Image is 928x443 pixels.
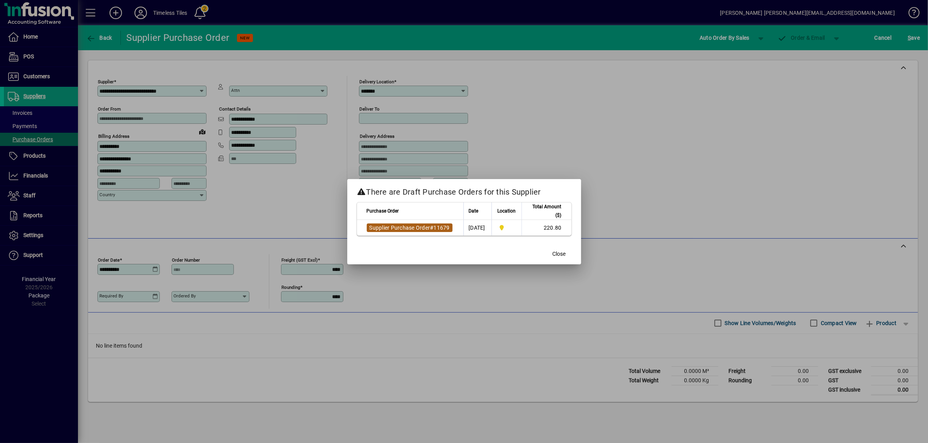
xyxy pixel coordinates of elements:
[497,207,516,215] span: Location
[369,225,430,231] span: Supplier Purchase Order
[434,225,450,231] span: 11679
[430,225,433,231] span: #
[468,207,478,215] span: Date
[463,220,491,236] td: [DATE]
[347,179,581,202] h2: There are Draft Purchase Orders for this Supplier
[521,220,571,236] td: 220.80
[527,202,562,220] span: Total Amount ($)
[497,223,517,232] span: Dunedin
[553,250,566,258] span: Close
[547,247,572,261] button: Close
[367,223,453,232] a: Supplier Purchase Order#11679
[367,207,399,215] span: Purchase Order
